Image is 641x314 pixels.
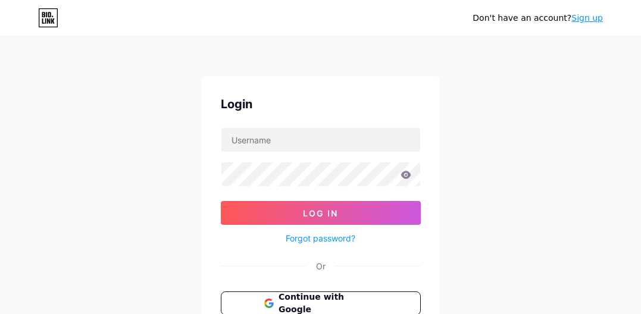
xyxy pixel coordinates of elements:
[303,208,338,218] span: Log In
[316,260,326,272] div: Or
[221,201,421,225] button: Log In
[473,12,603,24] div: Don't have an account?
[221,95,421,113] div: Login
[221,128,420,152] input: Username
[571,13,603,23] a: Sign up
[286,232,355,244] a: Forgot password?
